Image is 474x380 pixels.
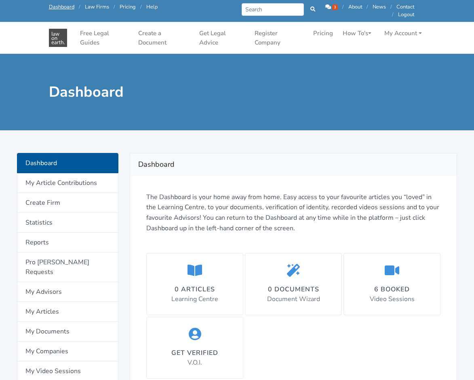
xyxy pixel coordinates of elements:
a: Get Verified V.O.I. [146,317,243,379]
div: 0 documents [267,284,320,294]
a: Get Legal Advice [196,25,248,50]
a: 0 articles Learning Centre [146,253,243,315]
a: About [348,3,362,11]
p: The Dashboard is your home away from home. Easy access to your favourite articles you “loved” in ... [146,192,440,234]
a: Statistics [17,213,118,233]
div: Get Verified [171,348,218,358]
a: My Advisors [17,282,118,302]
input: Search [242,3,304,16]
p: V.O.I. [171,358,218,368]
a: Create a Document [135,25,193,50]
a: 6 booked Video Sessions [343,253,440,315]
div: 0 articles [171,284,218,294]
p: Video Sessions [370,294,415,305]
a: Help [146,3,158,11]
img: Law On Earth [49,29,67,47]
a: How To's [339,25,375,41]
span: / [114,3,115,11]
a: Free Legal Guides [77,25,132,50]
a: Pricing [310,25,336,41]
a: Create Firm [17,193,118,213]
a: My Account [381,25,425,41]
h1: Dashboard [49,83,232,101]
a: Pro [PERSON_NAME] Requests [17,253,118,282]
a: My Companies [17,342,118,361]
a: 3 [325,3,339,11]
a: Contact [396,3,414,11]
a: Dashboard [49,3,74,11]
span: / [342,3,344,11]
a: My Article Contributions [17,173,118,193]
h2: Dashboard [138,158,449,171]
p: Learning Centre [171,294,218,305]
a: Logout [398,11,414,18]
div: 6 booked [370,284,415,294]
a: Register Company [251,25,307,50]
a: Reports [17,233,118,253]
span: / [79,3,80,11]
a: My Articles [17,302,118,322]
a: News [373,3,386,11]
span: / [140,3,142,11]
a: Law Firms [85,3,109,11]
span: / [392,11,394,18]
span: 3 [332,4,338,10]
span: / [390,3,392,11]
p: Document Wizard [267,294,320,305]
a: Dashboard [17,153,118,173]
a: 0 documents Document Wizard [245,253,342,315]
a: Pricing [120,3,136,11]
span: / [367,3,368,11]
a: My Documents [17,322,118,342]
